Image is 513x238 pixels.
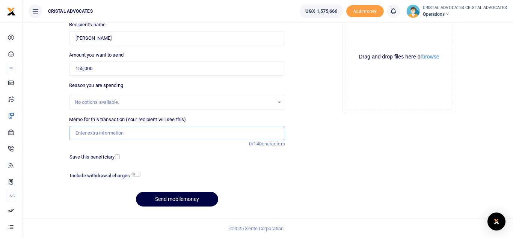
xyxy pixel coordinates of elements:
li: Toup your wallet [346,5,384,18]
label: Save this beneficiary [69,153,115,161]
button: Send mobilemoney [136,192,218,207]
div: File Uploader [343,1,455,113]
label: Memo for this transaction (Your recipient will see this) [69,116,186,123]
button: browse [422,54,439,59]
img: profile-user [406,4,420,18]
span: characters [262,141,285,147]
span: Operations [423,11,507,18]
div: No options available. [75,99,274,106]
label: Recipient's name [69,21,106,28]
span: UGX 1,575,666 [305,7,337,15]
li: Wallet ballance [297,4,346,18]
input: Loading name... [69,31,285,45]
a: UGX 1,575,666 [300,4,343,18]
div: Drag and drop files here or [346,53,452,60]
small: CRISTAL ADVOCATES CRISTAL ADVOCATES [423,5,507,11]
img: logo-small [7,7,16,16]
h6: Include withdrawal charges [70,173,137,179]
span: 0/140 [249,141,262,147]
input: Enter extra information [69,126,285,140]
span: Add money [346,5,384,18]
a: logo-small logo-large logo-large [7,8,16,14]
a: Add money [346,8,384,13]
label: Reason you are spending [69,82,123,89]
label: Amount you want to send [69,51,124,59]
li: M [6,62,16,74]
li: Ac [6,190,16,202]
a: profile-user CRISTAL ADVOCATES CRISTAL ADVOCATES Operations [406,4,507,18]
div: Open Intercom Messenger [487,213,505,231]
span: CRISTAL ADVOCATES [45,8,96,15]
input: UGX [69,61,285,76]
